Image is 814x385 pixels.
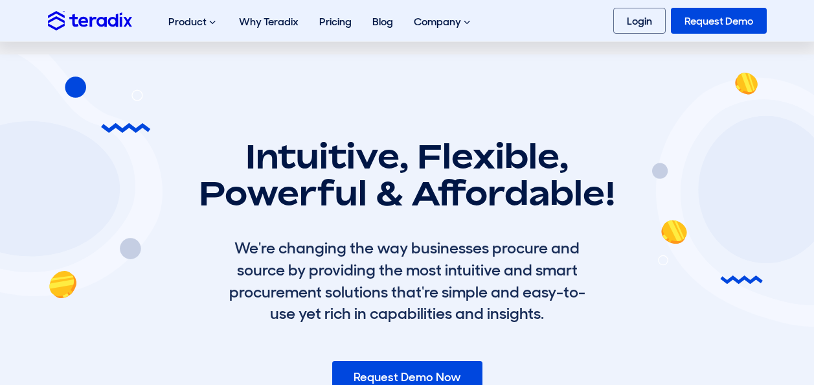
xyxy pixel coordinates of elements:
a: Login [613,8,666,34]
div: Product [158,1,229,43]
h1: Intuitive, Flexible, Powerful & Affordable! [192,137,623,211]
img: Teradix logo [48,11,132,30]
a: Blog [362,1,403,42]
a: Request Demo [671,8,767,34]
div: We're changing the way businesses procure and source by providing the most intuitive and smart pr... [226,237,589,324]
a: Why Teradix [229,1,309,42]
div: Company [403,1,483,43]
a: Pricing [309,1,362,42]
